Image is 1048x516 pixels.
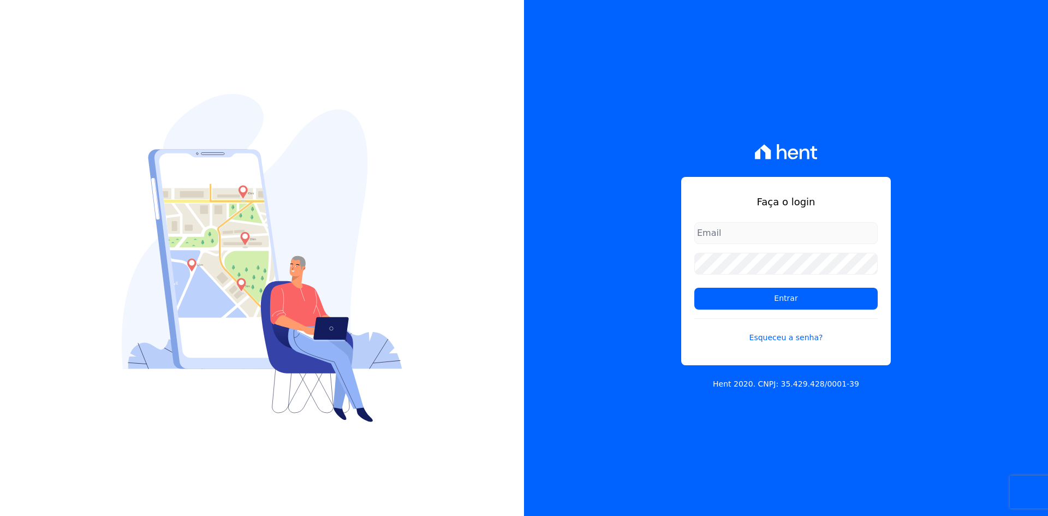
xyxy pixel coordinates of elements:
h1: Faça o login [694,194,878,209]
img: Login [122,94,402,422]
input: Email [694,222,878,244]
a: Esqueceu a senha? [694,318,878,343]
p: Hent 2020. CNPJ: 35.429.428/0001-39 [713,378,859,390]
input: Entrar [694,288,878,310]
